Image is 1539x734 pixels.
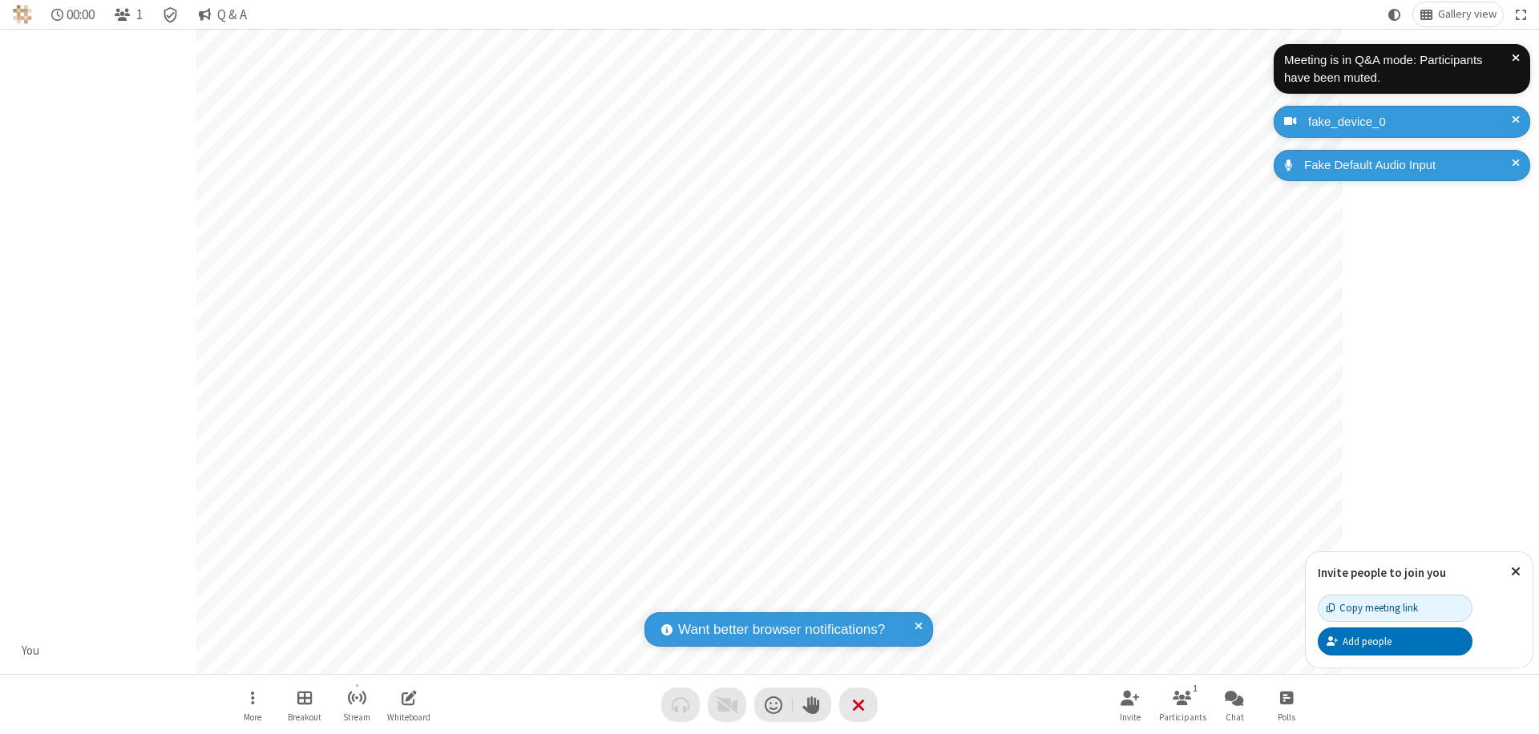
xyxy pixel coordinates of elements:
button: Change layout [1413,2,1503,26]
span: 1 [136,7,143,22]
button: Open chat [1210,682,1258,728]
div: fake_device_0 [1303,113,1518,131]
span: Breakout [288,712,321,722]
div: Meeting is in Q&A mode: Participants have been muted. [1284,51,1512,87]
div: Fake Default Audio Input [1299,156,1518,175]
button: Copy meeting link [1318,595,1472,622]
span: Want better browser notifications? [678,619,885,640]
button: Close popover [1499,552,1533,591]
div: Meeting details Encryption enabled [156,2,186,26]
button: Video [708,688,746,722]
span: Whiteboard [387,712,430,722]
button: Open poll [1262,682,1311,728]
div: You [16,642,46,660]
div: Timer [45,2,102,26]
button: Raise hand [793,688,831,722]
button: Invite participants (⌘+Shift+I) [1106,682,1154,728]
button: Open participant list [107,2,149,26]
button: Audio problem - check your Internet connection or call by phone [661,688,700,722]
button: Add people [1318,627,1472,655]
button: Using system theme [1382,2,1408,26]
img: QA Selenium DO NOT DELETE OR CHANGE [13,5,32,24]
button: Open shared whiteboard [385,682,433,728]
span: Polls [1278,712,1295,722]
button: Q & A [192,2,253,26]
span: Gallery view [1438,8,1497,21]
div: Copy meeting link [1327,600,1418,615]
button: Manage Breakout Rooms [281,682,329,728]
span: Chat [1226,712,1244,722]
button: Start streaming [333,682,381,728]
span: Q & A [217,7,247,22]
span: Invite [1120,712,1141,722]
span: 00:00 [67,7,95,22]
button: End or leave meeting [839,688,878,722]
button: Open menu [228,682,277,728]
button: Fullscreen [1509,2,1533,26]
span: More [244,712,261,722]
div: 1 [1189,681,1202,696]
label: Invite people to join you [1318,565,1446,580]
button: Send a reaction [754,688,793,722]
span: Stream [343,712,370,722]
button: Open participant list [1158,682,1206,728]
span: Participants [1159,712,1206,722]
